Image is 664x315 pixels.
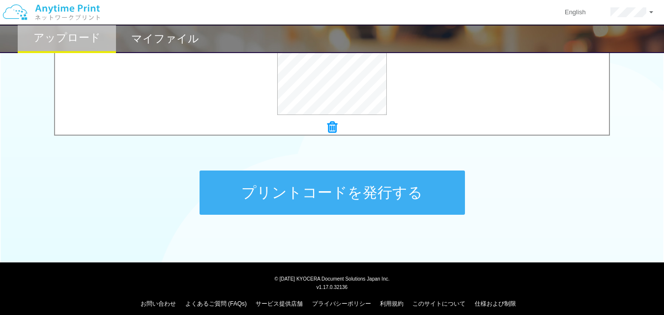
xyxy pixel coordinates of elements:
span: v1.17.0.32136 [317,284,347,290]
a: 仕様および制限 [475,300,516,307]
a: このサイトについて [412,300,465,307]
a: サービス提供店舗 [256,300,303,307]
a: お問い合わせ [141,300,176,307]
h2: アップロード [33,32,101,44]
h2: マイファイル [131,33,199,45]
span: © [DATE] KYOCERA Document Solutions Japan Inc. [275,275,390,282]
a: プライバシーポリシー [312,300,371,307]
button: プリントコードを発行する [200,171,465,215]
a: よくあるご質問 (FAQs) [185,300,247,307]
a: 利用規約 [380,300,404,307]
